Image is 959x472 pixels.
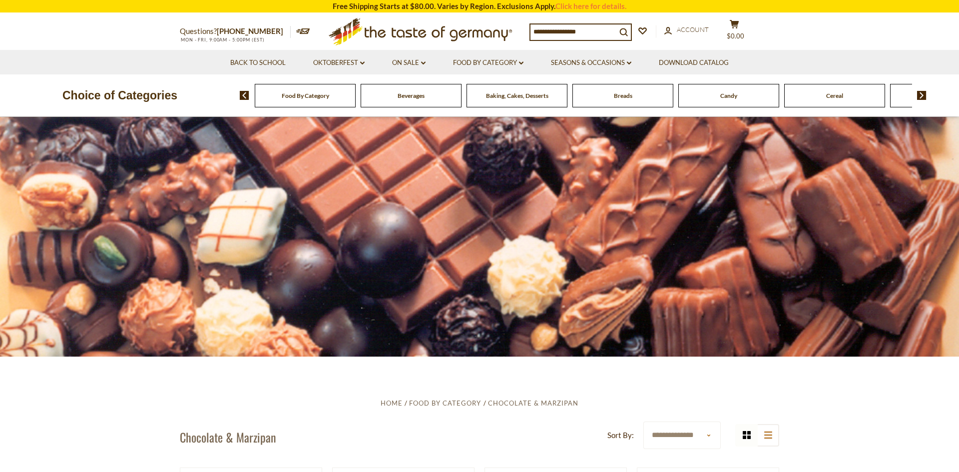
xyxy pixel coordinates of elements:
[551,57,631,68] a: Seasons & Occasions
[409,399,481,407] a: Food By Category
[720,92,737,99] a: Candy
[555,1,626,10] a: Click here for details.
[392,57,426,68] a: On Sale
[659,57,729,68] a: Download Catalog
[381,399,403,407] a: Home
[607,429,634,442] label: Sort By:
[230,57,286,68] a: Back to School
[664,24,709,35] a: Account
[677,25,709,33] span: Account
[453,57,523,68] a: Food By Category
[313,57,365,68] a: Oktoberfest
[398,92,425,99] a: Beverages
[180,25,291,38] p: Questions?
[488,399,578,407] a: Chocolate & Marzipan
[180,430,276,445] h1: Chocolate & Marzipan
[240,91,249,100] img: previous arrow
[486,92,548,99] a: Baking, Cakes, Desserts
[282,92,329,99] a: Food By Category
[917,91,927,100] img: next arrow
[826,92,843,99] a: Cereal
[217,26,283,35] a: [PHONE_NUMBER]
[180,37,265,42] span: MON - FRI, 9:00AM - 5:00PM (EST)
[719,19,749,44] button: $0.00
[614,92,632,99] a: Breads
[727,32,744,40] span: $0.00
